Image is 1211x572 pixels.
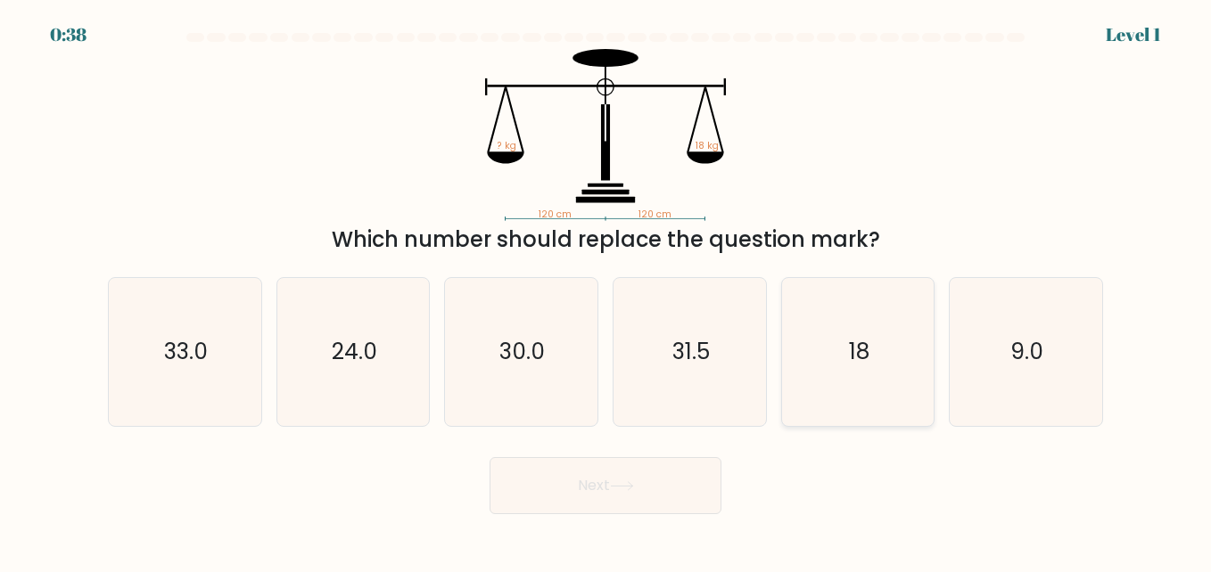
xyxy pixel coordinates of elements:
[500,336,546,367] text: 30.0
[498,139,516,152] tspan: ? kg
[1011,336,1044,367] text: 9.0
[539,208,572,221] tspan: 120 cm
[638,208,671,221] tspan: 120 cm
[849,336,869,367] text: 18
[672,336,710,367] text: 31.5
[332,336,377,367] text: 24.0
[1106,21,1161,48] div: Level 1
[490,457,721,514] button: Next
[50,21,86,48] div: 0:38
[164,336,208,367] text: 33.0
[119,224,1092,256] div: Which number should replace the question mark?
[696,139,719,152] tspan: 18 kg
